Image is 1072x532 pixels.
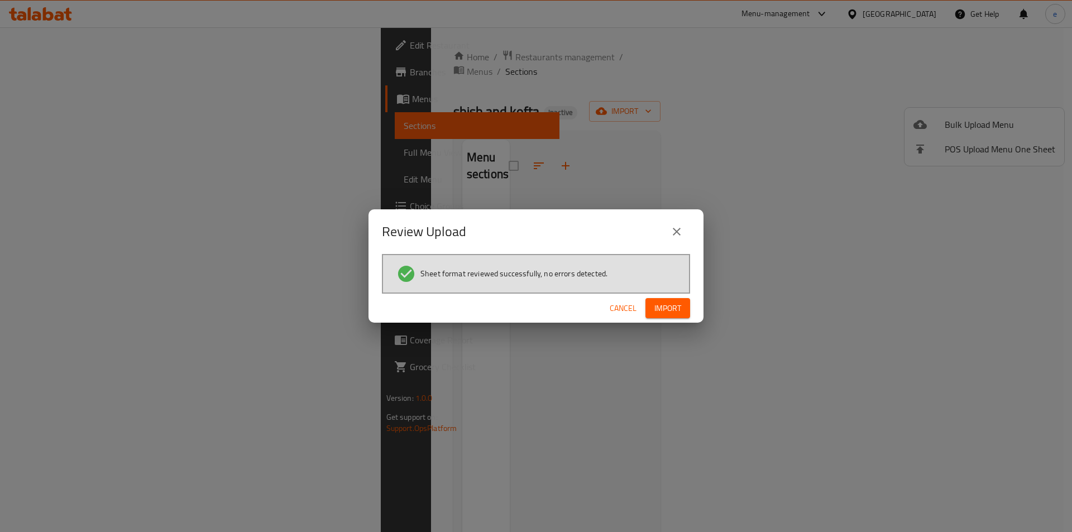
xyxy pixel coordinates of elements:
[420,268,607,279] span: Sheet format reviewed successfully, no errors detected.
[663,218,690,245] button: close
[654,301,681,315] span: Import
[605,298,641,319] button: Cancel
[645,298,690,319] button: Import
[382,223,466,241] h2: Review Upload
[610,301,636,315] span: Cancel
